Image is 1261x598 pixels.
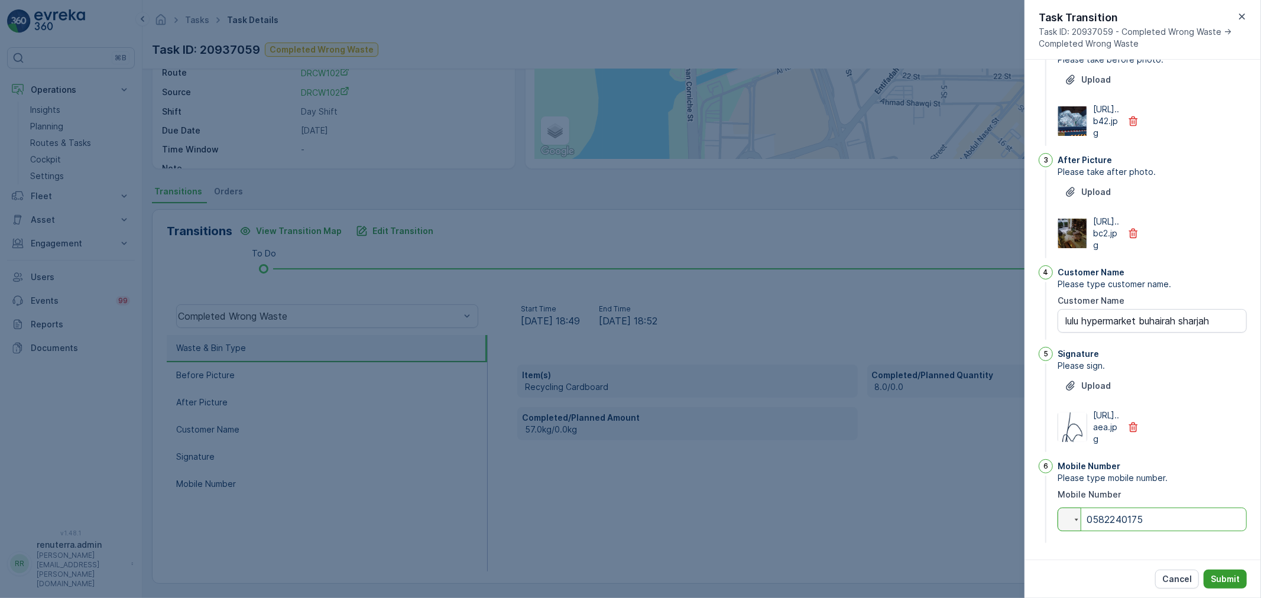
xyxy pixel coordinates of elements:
span: Please sign. [1058,360,1247,372]
label: Customer Name [1058,295,1124,305]
p: Signature [1058,348,1099,360]
img: Media Preview [1058,106,1087,136]
p: [URL]..b42.jpg [1093,103,1120,139]
button: Cancel [1155,570,1199,589]
img: Media Preview [1058,219,1087,248]
p: [URL]..aea.jpg [1093,409,1120,445]
div: 5 [1039,347,1053,361]
p: Cancel [1162,573,1192,585]
span: Please take before photo. [1058,54,1247,66]
span: Please type customer name. [1058,278,1247,290]
label: Mobile Number [1058,489,1121,499]
p: Upload [1081,186,1111,198]
button: Submit [1204,570,1247,589]
p: Mobile Number [1058,460,1120,472]
span: Please type mobile number. [1058,472,1247,484]
p: Submit [1211,573,1240,585]
button: Upload File [1058,376,1118,395]
button: Upload File [1058,70,1118,89]
input: 1 (702) 123-4567 [1058,508,1247,531]
img: Media Preview [1058,412,1087,442]
p: Upload [1081,74,1111,86]
div: 4 [1039,265,1053,279]
p: Task Transition [1039,9,1235,26]
div: 3 [1039,153,1053,167]
p: Upload [1081,380,1111,392]
p: After Picture [1058,154,1112,166]
button: Upload File [1058,183,1118,201]
div: 6 [1039,459,1053,473]
p: Customer Name [1058,266,1124,278]
span: Task ID: 20937059 - Completed Wrong Waste -> Completed Wrong Waste [1039,26,1235,50]
span: Please take after photo. [1058,166,1247,178]
p: [URL]..bc2.jpg [1093,216,1120,251]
